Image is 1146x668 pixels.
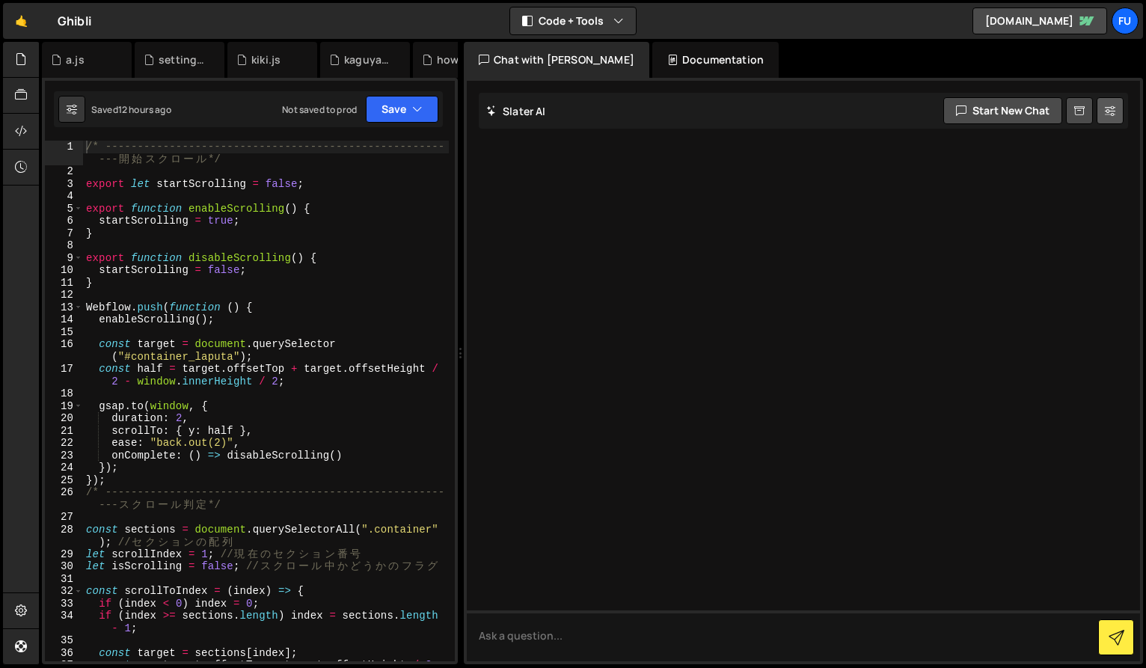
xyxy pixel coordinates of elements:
h2: Slater AI [486,104,546,118]
div: 26 [45,486,83,511]
a: 🤙 [3,3,40,39]
div: 20 [45,412,83,425]
div: 14 [45,313,83,326]
a: Fu [1112,7,1139,34]
div: 33 [45,598,83,610]
div: Not saved to prod [282,103,357,116]
div: 18 [45,387,83,400]
div: 11 [45,277,83,289]
div: 35 [45,634,83,647]
div: kiki.js [251,52,281,67]
div: 10 [45,264,83,277]
div: 3 [45,178,83,191]
div: howl.js [437,52,474,67]
div: 16 [45,338,83,363]
div: 12 hours ago [118,103,171,116]
div: 21 [45,425,83,438]
div: 27 [45,511,83,524]
div: 31 [45,573,83,586]
div: 9 [45,252,83,265]
button: Start new chat [943,97,1062,124]
div: 17 [45,363,83,387]
div: 12 [45,289,83,301]
div: 28 [45,524,83,548]
div: 4 [45,190,83,203]
div: 5 [45,203,83,215]
div: 30 [45,560,83,573]
div: 13 [45,301,83,314]
div: 2 [45,165,83,178]
div: 8 [45,239,83,252]
div: 24 [45,462,83,474]
div: 15 [45,326,83,339]
div: 6 [45,215,83,227]
div: 7 [45,227,83,240]
div: 32 [45,585,83,598]
div: 36 [45,647,83,660]
div: a.js [66,52,85,67]
div: 25 [45,474,83,487]
div: 29 [45,548,83,561]
div: 34 [45,610,83,634]
div: 23 [45,450,83,462]
div: Saved [91,103,171,116]
div: Documentation [652,42,779,78]
div: setting.js [159,52,206,67]
button: Save [366,96,438,123]
div: 1 [45,141,83,165]
div: kaguya.js [344,52,392,67]
div: 22 [45,437,83,450]
div: Ghibli [58,12,91,30]
a: [DOMAIN_NAME] [972,7,1107,34]
div: 19 [45,400,83,413]
button: Code + Tools [510,7,636,34]
div: Chat with [PERSON_NAME] [464,42,649,78]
